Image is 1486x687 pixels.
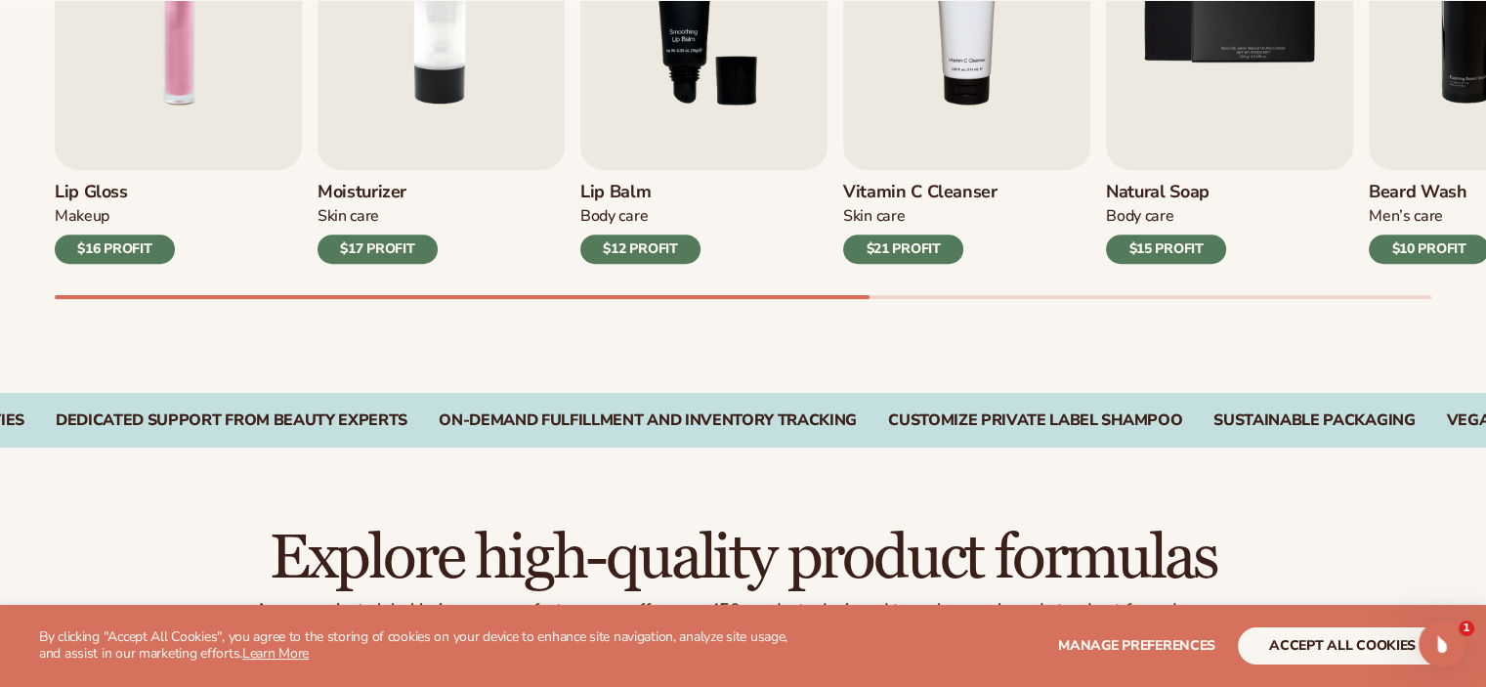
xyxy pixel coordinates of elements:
p: By clicking "Accept All Cookies", you agree to the storing of cookies on your device to enhance s... [39,629,810,663]
p: As your private label hair care manufacturer, we offer over 450 products designed to make your br... [55,600,1431,622]
h3: Lip Gloss [55,182,175,203]
div: $16 PROFIT [55,235,175,264]
h3: Vitamin C Cleanser [843,182,998,203]
div: SUSTAINABLE PACKAGING [1213,411,1415,430]
div: Body Care [580,206,701,227]
h3: Lip Balm [580,182,701,203]
span: 1 [1459,621,1474,636]
div: Body Care [1106,206,1226,227]
h2: Explore high-quality product formulas [55,526,1431,591]
h3: Moisturizer [318,182,438,203]
div: $15 PROFIT [1106,235,1226,264]
span: Manage preferences [1058,636,1215,655]
div: $21 PROFIT [843,235,963,264]
h3: Natural Soap [1106,182,1226,203]
iframe: Intercom live chat [1419,621,1465,667]
div: Skin Care [318,206,438,227]
div: CUSTOMIZE PRIVATE LABEL SHAMPOO [888,411,1182,430]
div: $17 PROFIT [318,235,438,264]
button: Manage preferences [1058,627,1215,665]
div: Dedicated Support From Beauty Experts [56,411,407,430]
div: On-Demand Fulfillment and Inventory Tracking [439,411,857,430]
a: Learn More [242,644,309,663]
div: Skin Care [843,206,998,227]
button: accept all cookies [1238,627,1447,665]
div: Makeup [55,206,175,227]
div: $12 PROFIT [580,235,701,264]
